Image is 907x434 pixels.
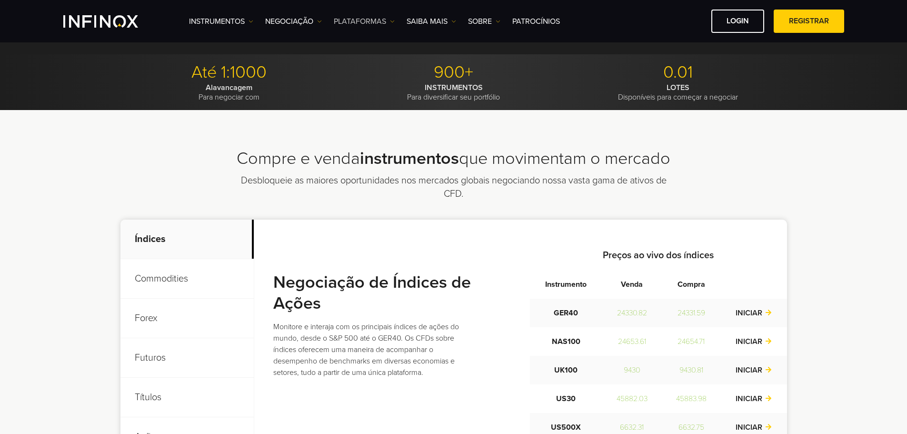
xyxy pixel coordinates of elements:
[602,327,662,356] td: 24653.61
[512,16,560,27] a: Patrocínios
[334,16,395,27] a: PLATAFORMAS
[602,384,662,413] td: 45882.03
[360,148,459,169] strong: instrumentos
[468,16,500,27] a: SOBRE
[602,356,662,384] td: 9430
[603,250,714,261] strong: Preços ao vivo dos índices
[120,299,254,338] p: Forex
[667,83,689,92] strong: LOTES
[736,423,772,432] a: INICIAR
[120,338,254,378] p: Futuros
[345,62,562,83] p: 900+
[662,299,721,327] td: 24331.59
[120,220,254,259] p: Índices
[407,16,456,27] a: Saiba mais
[569,83,787,102] p: Disponíveis para começar a negociar
[736,337,772,346] a: INICIAR
[530,327,602,356] td: NAS100
[120,259,254,299] p: Commodities
[774,10,844,33] a: Registrar
[711,10,764,33] a: Login
[273,272,471,313] strong: Negociação de Índices de Ações
[273,321,479,378] p: Monitore e interaja com os principais índices de ações do mundo, desde o S&P 500 até o GER40. Os ...
[602,270,662,299] th: Venda
[530,299,602,327] td: GER40
[265,16,322,27] a: NEGOCIAÇÃO
[569,62,787,83] p: 0.01
[189,16,253,27] a: Instrumentos
[120,378,254,417] p: Títulos
[345,83,562,102] p: Para diversificar seu portfólio
[425,83,483,92] strong: INSTRUMENTOS
[662,270,721,299] th: Compra
[662,356,721,384] td: 9430.81
[530,384,602,413] td: US30
[233,174,674,201] p: Desbloqueie as maiores oportunidades nos mercados globais negociando nossa vasta gama de ativos d...
[120,148,787,169] h2: Compre e venda que movimentam o mercado
[206,83,252,92] strong: Alavancagem
[602,299,662,327] td: 24330.82
[120,83,338,102] p: Para negociar com
[736,365,772,375] a: INICIAR
[63,15,160,28] a: INFINOX Logo
[662,384,721,413] td: 45883.98
[530,270,602,299] th: Instrumento
[662,327,721,356] td: 24654.71
[120,62,338,83] p: Até 1:1000
[530,356,602,384] td: UK100
[736,394,772,404] a: INICIAR
[736,308,772,318] a: INICIAR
